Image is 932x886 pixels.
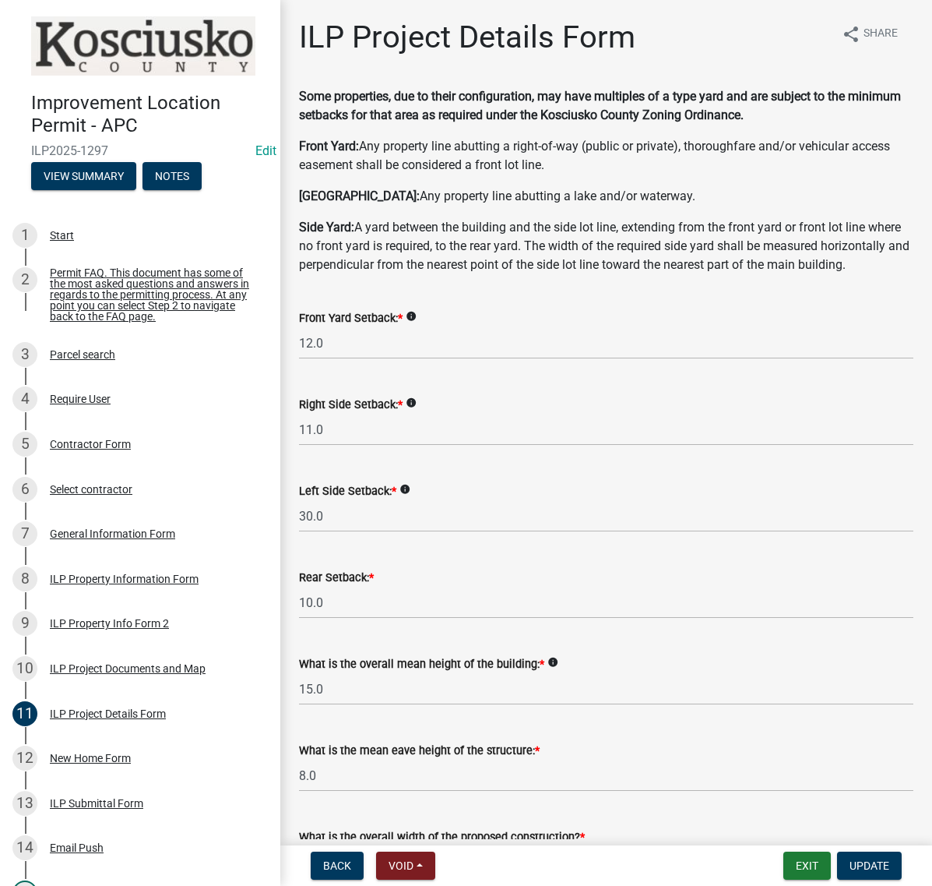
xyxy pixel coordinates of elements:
span: Update [849,860,889,872]
div: 6 [12,477,37,502]
button: Back [311,852,364,880]
div: Select contractor [50,484,132,495]
button: Exit [783,852,831,880]
div: 11 [12,701,37,726]
i: share [842,25,860,44]
div: 8 [12,567,37,591]
h1: ILP Project Details Form [299,19,635,56]
div: ILP Project Details Form [50,708,166,719]
i: info [547,657,558,668]
div: ILP Property Information Form [50,574,199,584]
div: 3 [12,342,37,367]
label: Left Side Setback: [299,486,396,497]
label: What is the overall width of the proposed construction? [299,832,585,843]
button: Update [837,852,902,880]
div: Require User [50,394,111,404]
span: Void [389,860,413,872]
wm-modal-confirm: Notes [142,171,202,183]
p: Any property line abutting a right-of-way (public or private), thoroughfare and/or vehicular acce... [299,137,913,175]
span: ILP2025-1297 [31,143,249,158]
div: 10 [12,656,37,681]
div: ILP Property Info Form 2 [50,618,169,629]
div: 9 [12,611,37,636]
wm-modal-confirm: Edit Application Number [255,143,276,158]
strong: Side Yard: [299,220,354,235]
div: Parcel search [50,349,115,360]
i: info [406,311,417,322]
label: What is the mean eave height of the structure: [299,746,540,757]
button: Void [376,852,435,880]
div: Permit FAQ. This document has some of the most asked questions and answers in regards to the perm... [50,267,255,322]
div: 13 [12,791,37,816]
div: Contractor Form [50,439,131,450]
div: Email Push [50,842,104,853]
label: What is the overall mean height of the building: [299,659,544,670]
label: Front Yard Setback: [299,313,403,324]
i: info [406,397,417,408]
label: Rear Setback: [299,573,374,584]
span: Back [323,860,351,872]
div: 1 [12,223,37,248]
label: Right Side Setback: [299,400,403,411]
div: ILP Submittal Form [50,798,143,809]
span: Share [863,25,898,44]
div: New Home Form [50,753,131,764]
div: 5 [12,432,37,457]
strong: Some properties, due to their configuration, may have multiples of a type yard and are subject to... [299,89,901,122]
a: Edit [255,143,276,158]
div: 12 [12,746,37,771]
img: Kosciusko County, Indiana [31,16,255,76]
strong: Front Yard: [299,139,359,154]
wm-modal-confirm: Summary [31,171,136,183]
p: Any property line abutting a lake and/or waterway. [299,187,913,206]
button: shareShare [829,19,910,49]
div: General Information Form [50,528,175,539]
i: info [399,484,410,495]
div: 2 [12,267,37,292]
button: View Summary [31,162,136,190]
div: 7 [12,521,37,546]
button: Notes [142,162,202,190]
div: ILP Project Documents and Map [50,663,206,674]
div: 14 [12,835,37,860]
div: 4 [12,387,37,411]
strong: [GEOGRAPHIC_DATA]: [299,189,420,203]
div: Start [50,230,74,241]
p: A yard between the building and the side lot line, extending from the front yard or front lot lin... [299,218,913,274]
h4: Improvement Location Permit - APC [31,92,268,137]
